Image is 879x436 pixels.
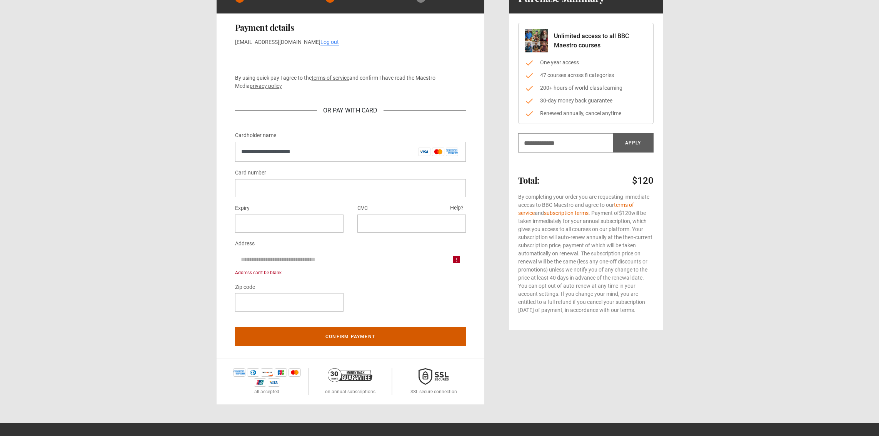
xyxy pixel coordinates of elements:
p: [EMAIL_ADDRESS][DOMAIN_NAME] [235,38,466,46]
button: Help? [448,203,466,213]
label: Expiry [235,204,250,213]
button: Confirm payment [235,327,466,346]
p: $120 [632,174,654,187]
div: Address can't be blank [235,269,466,276]
img: jcb [275,368,287,377]
img: 30-day-money-back-guarantee-c866a5dd536ff72a469b.png [328,368,372,382]
img: discover [261,368,273,377]
a: terms of service [312,75,349,81]
li: Renewed annually, cancel anytime [525,109,647,117]
img: mastercard [289,368,301,377]
label: CVC [357,204,368,213]
img: unionpay [254,378,266,387]
div: Or Pay With Card [317,106,384,115]
a: subscription terms [544,210,589,216]
li: 200+ hours of world-class learning [525,84,647,92]
p: all accepted [254,388,279,395]
button: Apply [613,133,654,153]
label: Card number [235,168,266,178]
img: visa [268,378,280,387]
li: 47 courses across 8 categories [525,71,647,79]
iframe: Secure postal code input frame [241,298,337,306]
a: Log out [320,39,339,45]
iframe: Secure expiration date input frame [241,220,337,227]
label: Zip code [235,283,255,292]
h2: Payment details [235,23,466,32]
iframe: Secure payment button frame [235,52,466,68]
p: SSL secure connection [410,388,457,395]
p: By completing your order you are requesting immediate access to BBC Maestro and agree to our and ... [518,193,654,314]
p: By using quick pay I agree to the and confirm I have read the Maestro Media [235,74,466,90]
iframe: Secure card number input frame [241,184,460,192]
iframe: Secure CVC input frame [364,220,460,227]
p: Unlimited access to all BBC Maestro courses [554,32,647,50]
p: on annual subscriptions [325,388,375,395]
li: One year access [525,59,647,67]
img: diners [247,368,259,377]
h2: Total: [518,176,539,185]
span: $120 [619,210,631,216]
label: Cardholder name [235,131,276,140]
a: privacy policy [250,83,282,89]
li: 30-day money back guarantee [525,97,647,105]
label: Address [235,239,255,248]
img: amex [233,368,245,377]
